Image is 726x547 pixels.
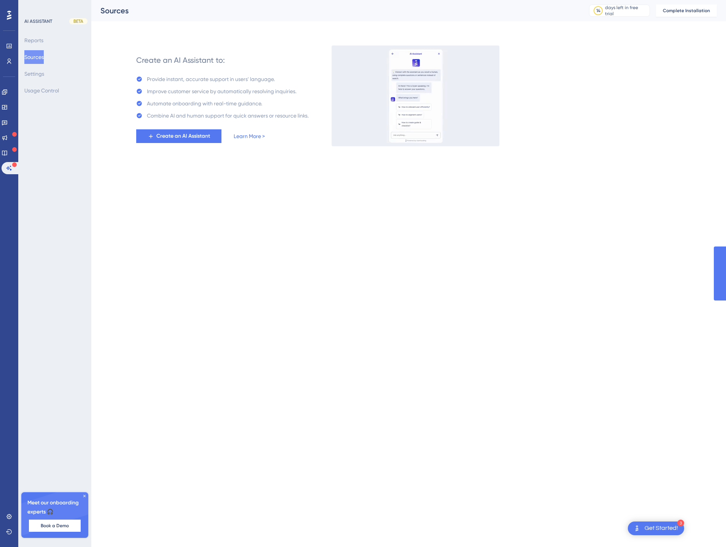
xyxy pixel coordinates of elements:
[156,132,210,141] span: Create an AI Assistant
[41,523,69,529] span: Book a Demo
[694,517,717,540] iframe: UserGuiding AI Assistant Launcher
[645,524,678,533] div: Get Started!
[628,522,684,535] div: Open Get Started! checklist, remaining modules: 3
[136,55,225,65] div: Create an AI Assistant to:
[24,84,59,97] button: Usage Control
[677,520,684,526] div: 3
[24,18,52,24] div: AI ASSISTANT
[147,87,296,96] div: Improve customer service by automatically resolving inquiries.
[27,498,82,517] span: Meet our onboarding experts 🎧
[596,8,600,14] div: 14
[69,18,88,24] div: BETA
[147,99,262,108] div: Automate onboarding with real-time guidance.
[136,129,221,143] button: Create an AI Assistant
[24,33,43,47] button: Reports
[147,75,275,84] div: Provide instant, accurate support in users' language.
[331,45,500,146] img: 536038c8a6906fa413afa21d633a6c1c.gif
[632,524,642,533] img: launcher-image-alternative-text
[29,520,81,532] button: Book a Demo
[147,111,309,120] div: Combine AI and human support for quick answers or resource links.
[234,132,265,141] a: Learn More >
[100,5,570,16] div: Sources
[656,5,717,17] button: Complete Installation
[605,5,647,17] div: days left in free trial
[24,50,44,64] button: Sources
[663,8,710,14] span: Complete Installation
[24,67,44,81] button: Settings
